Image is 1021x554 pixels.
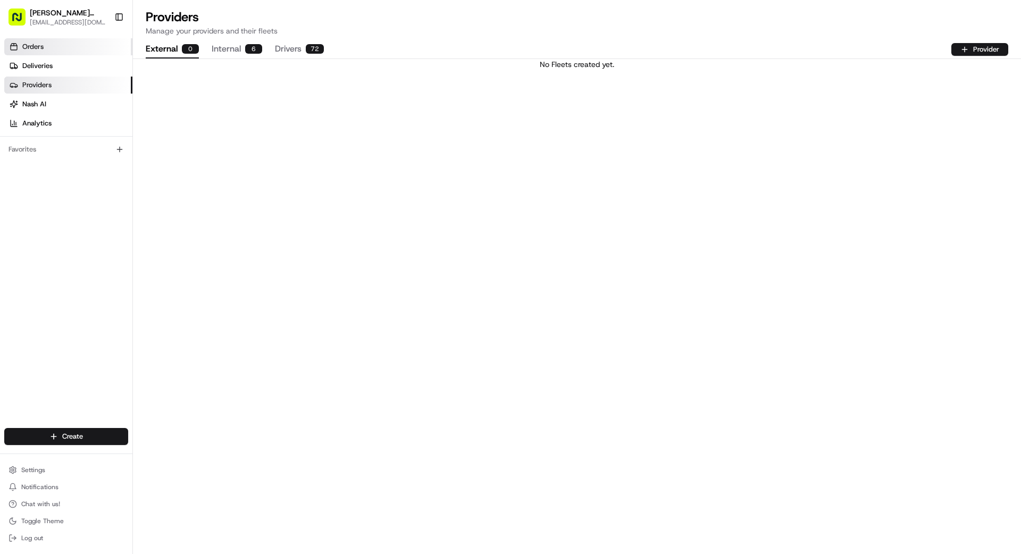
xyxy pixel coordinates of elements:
button: External [146,40,199,58]
div: We're available if you need us! [48,112,146,121]
div: 6 [245,44,262,54]
button: Log out [4,531,128,545]
a: Deliveries [4,57,132,74]
img: bettytllc [11,155,28,172]
span: • [61,165,65,173]
div: Favorites [4,141,128,158]
span: Log out [21,534,43,542]
a: Analytics [4,115,132,132]
h1: Providers [146,9,1008,26]
div: Past conversations [11,138,71,147]
button: Start new chat [181,105,194,117]
button: [EMAIL_ADDRESS][DOMAIN_NAME] [30,18,106,27]
a: 📗Knowledge Base [6,205,86,224]
span: 7月31日 [68,165,93,173]
div: 📗 [11,210,19,219]
button: Notifications [4,480,128,494]
span: Toggle Theme [21,517,64,525]
span: Knowledge Base [21,209,81,220]
span: Settings [21,466,45,474]
span: Analytics [22,119,52,128]
div: No Fleets created yet. [133,59,1021,70]
a: 💻API Documentation [86,205,175,224]
span: Orders [22,42,44,52]
img: 5e9a9d7314ff4150bce227a61376b483.jpg [22,102,41,121]
div: Start new chat [48,102,174,112]
a: Providers [4,77,132,94]
button: Toggle Theme [4,514,128,528]
button: Internal [212,40,262,58]
span: Notifications [21,483,58,491]
button: Provider [951,43,1008,56]
span: API Documentation [101,209,171,220]
button: [PERSON_NAME] Transportation[EMAIL_ADDRESS][DOMAIN_NAME] [4,4,110,30]
span: Nash AI [22,99,46,109]
div: 72 [306,44,324,54]
span: Create [62,432,83,441]
a: Nash AI [4,96,132,113]
button: Create [4,428,128,445]
button: [PERSON_NAME] Transportation [30,7,106,18]
button: Drivers [275,40,324,58]
div: 💻 [90,210,98,219]
p: Welcome 👋 [11,43,194,60]
span: Deliveries [22,61,53,71]
span: Pylon [106,235,129,243]
span: bettytllc [33,165,59,173]
input: Clear [28,69,175,80]
img: Nash [11,11,32,32]
img: 1736555255976-a54dd68f-1ca7-489b-9aae-adbdc363a1c4 [11,102,30,121]
button: Settings [4,463,128,477]
a: Orders [4,38,132,55]
span: Providers [22,80,52,90]
p: Manage your providers and their fleets [146,26,1008,36]
a: Powered byPylon [75,234,129,243]
span: Chat with us! [21,500,60,508]
button: See all [165,136,194,149]
div: 0 [182,44,199,54]
button: Chat with us! [4,497,128,511]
